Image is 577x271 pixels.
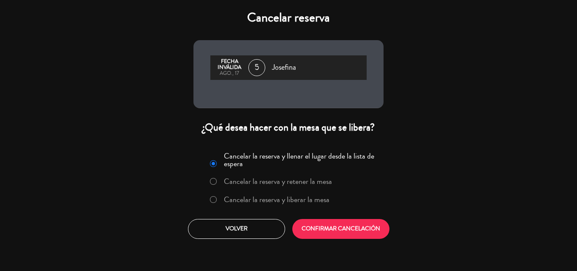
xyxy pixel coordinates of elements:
[215,59,244,71] div: Fecha inválida
[272,61,296,74] span: Josefina
[193,121,384,134] div: ¿Qué desea hacer con la mesa que se libera?
[215,71,244,77] div: ago., 17
[292,219,389,239] button: CONFIRMAR CANCELACIÓN
[224,178,332,185] label: Cancelar la reserva y retener la mesa
[193,10,384,25] h4: Cancelar reserva
[188,219,285,239] button: Volver
[224,152,378,167] label: Cancelar la reserva y llenar el lugar desde la lista de espera
[248,59,265,76] span: 5
[224,196,329,203] label: Cancelar la reserva y liberar la mesa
